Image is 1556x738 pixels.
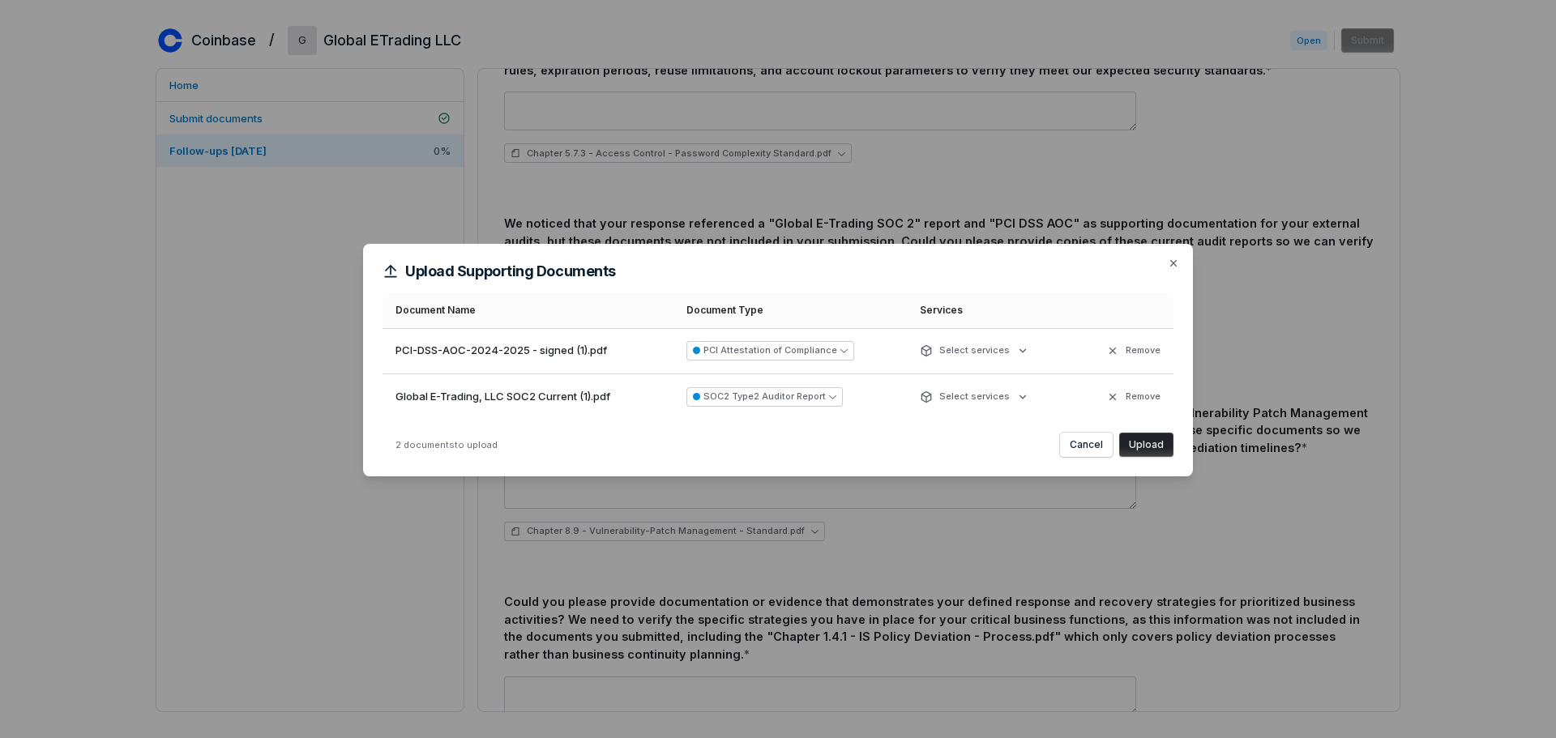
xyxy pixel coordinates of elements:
button: Remove [1101,382,1165,412]
button: Upload [1119,433,1173,457]
h2: Upload Supporting Documents [383,263,1173,279]
button: PCI Attestation of Compliance [686,341,854,360]
span: 2 documents to upload [395,439,498,450]
button: SOC2 Type2 Auditor Report [686,387,843,407]
button: Remove [1101,336,1165,365]
span: Global E-Trading, LLC SOC2 Current (1).pdf [395,389,610,405]
th: Document Name [383,292,673,328]
button: Select services [915,382,1034,412]
button: Select services [915,336,1034,365]
th: Document Type [673,292,908,328]
button: Cancel [1060,433,1113,457]
th: Services [907,292,1071,328]
span: PCI-DSS-AOC-2024-2025 - signed (1).pdf [395,343,607,359]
